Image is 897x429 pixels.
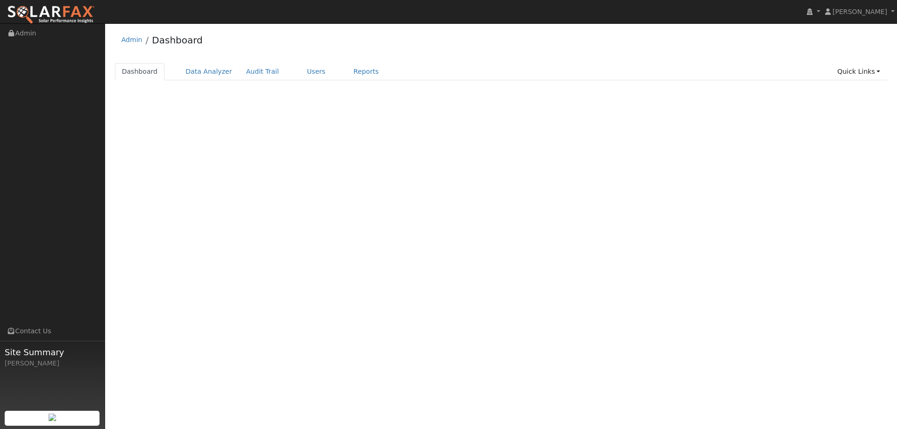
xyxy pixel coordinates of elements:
span: [PERSON_NAME] [833,8,887,15]
a: Admin [121,36,142,43]
a: Users [300,63,333,80]
span: Site Summary [5,346,100,359]
a: Reports [347,63,386,80]
a: Dashboard [115,63,165,80]
div: [PERSON_NAME] [5,359,100,368]
a: Dashboard [152,35,203,46]
img: retrieve [49,414,56,421]
img: SolarFax [7,5,95,25]
a: Quick Links [830,63,887,80]
a: Audit Trail [239,63,286,80]
a: Data Analyzer [178,63,239,80]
